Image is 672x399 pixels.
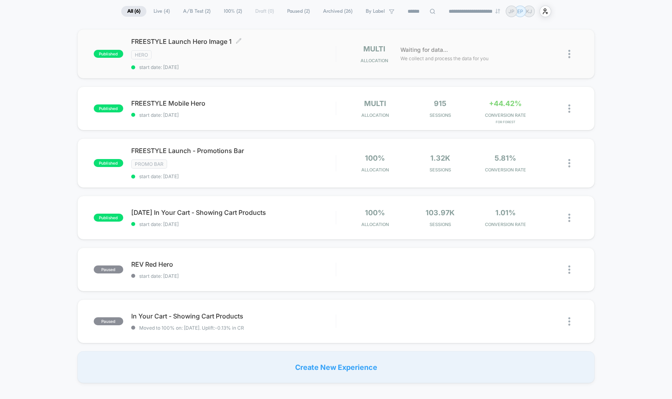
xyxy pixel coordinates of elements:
[131,221,336,227] span: start date: [DATE]
[365,154,385,162] span: 100%
[177,6,217,17] span: A/B Test ( 2 )
[131,208,336,216] span: [DATE] In Your Cart - Showing Cart Products
[400,45,448,54] span: Waiting for data...
[495,208,516,217] span: 1.01%
[361,58,388,63] span: Allocation
[568,317,570,326] img: close
[131,37,336,45] span: FREESTYLE Launch Hero Image 1
[568,50,570,58] img: close
[489,99,522,108] span: +44.42%
[281,6,316,17] span: Paused ( 2 )
[495,9,500,14] img: end
[475,167,536,173] span: CONVERSION RATE
[131,173,336,179] span: start date: [DATE]
[77,351,595,383] div: Create New Experience
[131,260,336,268] span: REV Red Hero
[568,159,570,167] img: close
[363,45,385,53] span: multi
[568,104,570,113] img: close
[121,6,146,17] span: All ( 6 )
[517,8,523,14] p: EP
[365,208,385,217] span: 100%
[426,208,455,217] span: 103.97k
[131,147,336,155] span: FREESTYLE Launch - Promotions Bar
[218,6,248,17] span: 100% ( 2 )
[131,112,336,118] span: start date: [DATE]
[568,265,570,274] img: close
[317,6,359,17] span: Archived ( 26 )
[361,167,389,173] span: Allocation
[131,99,336,107] span: FREESTYLE Mobile Hero
[434,99,446,108] span: 915
[526,8,532,14] p: KJ
[508,8,514,14] p: JP
[475,222,536,227] span: CONVERSION RATE
[495,154,516,162] span: 5.81%
[94,50,123,58] span: published
[131,312,336,320] span: In Your Cart - Showing Cart Products
[361,112,389,118] span: Allocation
[475,120,536,124] span: for Forest
[568,214,570,222] img: close
[400,55,489,62] span: We collect and process the data for you
[410,222,471,227] span: Sessions
[139,325,244,331] span: Moved to 100% on: [DATE] . Uplift: -0.13% in CR
[366,8,385,14] span: By Label
[410,167,471,173] span: Sessions
[131,64,336,70] span: start date: [DATE]
[430,154,450,162] span: 1.32k
[148,6,176,17] span: Live ( 4 )
[361,222,389,227] span: Allocation
[410,112,471,118] span: Sessions
[131,273,336,279] span: start date: [DATE]
[131,50,152,59] span: HERO
[364,99,386,108] span: multi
